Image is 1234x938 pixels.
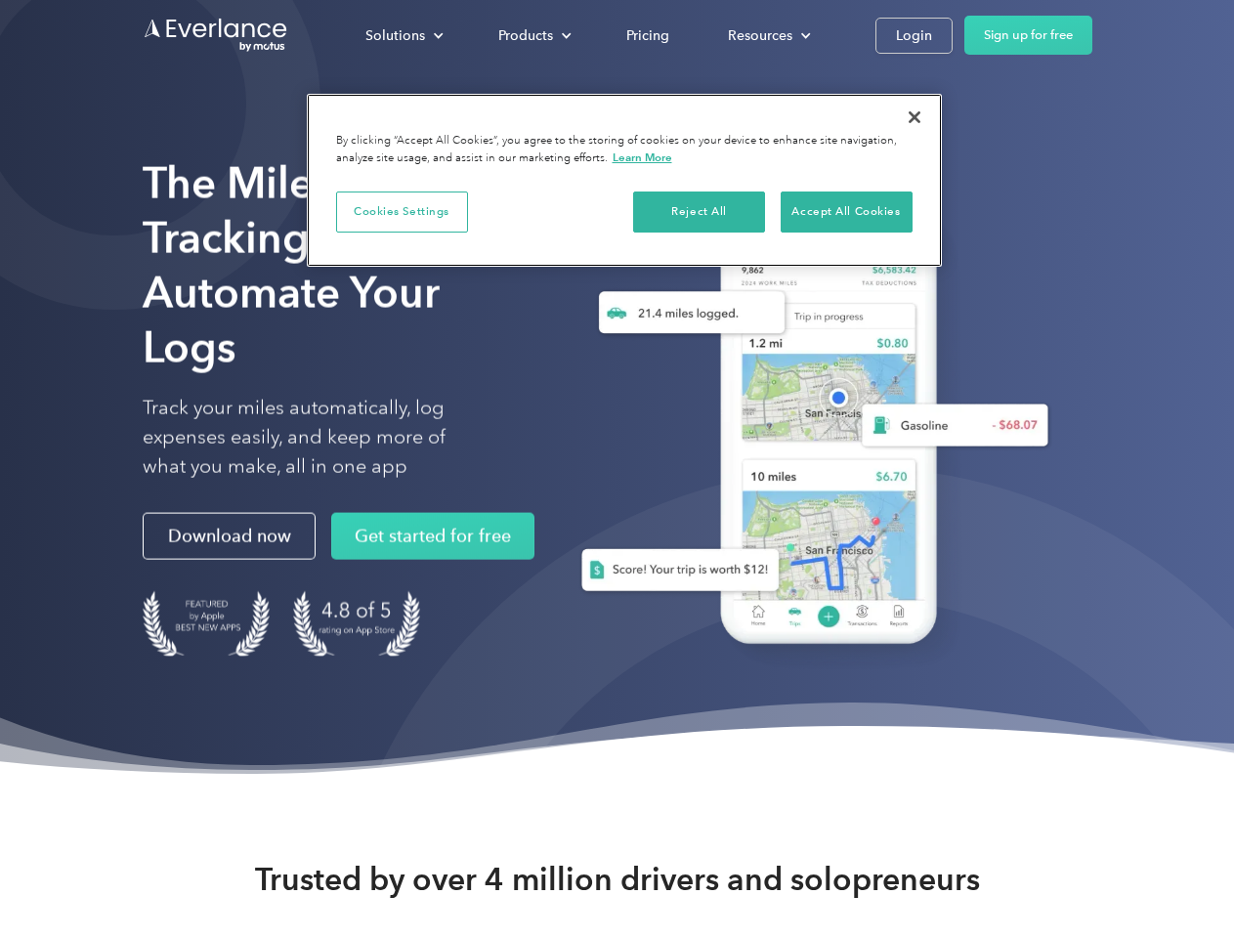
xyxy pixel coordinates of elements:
div: Privacy [307,94,942,267]
div: Pricing [626,23,669,48]
div: Login [896,23,932,48]
button: Reject All [633,192,765,233]
div: Resources [728,23,792,48]
strong: Trusted by over 4 million drivers and solopreneurs [255,860,980,899]
p: Track your miles automatically, log expenses easily, and keep more of what you make, all in one app [143,394,491,482]
img: Everlance, mileage tracker app, expense tracking app [550,186,1064,673]
div: Cookie banner [307,94,942,267]
img: Badge for Featured by Apple Best New Apps [143,591,270,657]
img: 4.9 out of 5 stars on the app store [293,591,420,657]
a: Get started for free [331,513,534,560]
a: More information about your privacy, opens in a new tab [613,150,672,164]
button: Close [893,96,936,139]
div: Products [498,23,553,48]
a: Go to homepage [143,17,289,54]
div: Solutions [346,19,459,53]
div: By clicking “Accept All Cookies”, you agree to the storing of cookies on your device to enhance s... [336,133,913,167]
a: Sign up for free [964,16,1092,55]
div: Resources [708,19,827,53]
a: Pricing [607,19,689,53]
button: Accept All Cookies [781,192,913,233]
a: Download now [143,513,316,560]
div: Products [479,19,587,53]
button: Cookies Settings [336,192,468,233]
a: Login [875,18,953,54]
div: Solutions [365,23,425,48]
